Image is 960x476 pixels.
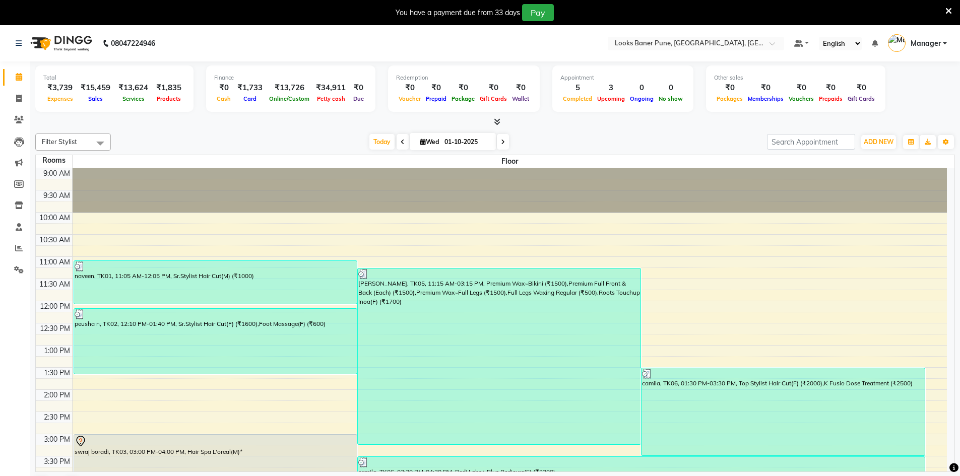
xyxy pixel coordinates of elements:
div: Other sales [714,74,877,82]
span: Sales [86,95,105,102]
div: ₹0 [845,82,877,94]
div: ₹0 [477,82,509,94]
div: 3:30 PM [42,456,72,467]
span: Card [241,95,259,102]
div: ₹13,726 [267,82,312,94]
div: ₹34,911 [312,82,350,94]
div: ₹0 [816,82,845,94]
span: Due [351,95,366,102]
div: 12:30 PM [38,323,72,334]
span: Packages [714,95,745,102]
input: 2025-10-01 [441,134,492,150]
div: 3:00 PM [42,434,72,445]
span: Gift Cards [477,95,509,102]
span: Petty cash [314,95,348,102]
div: ₹0 [714,82,745,94]
div: 12:00 PM [38,301,72,312]
div: ₹3,739 [43,82,77,94]
div: 9:00 AM [41,168,72,179]
span: Completed [560,95,595,102]
div: 5 [560,82,595,94]
span: Expenses [45,95,76,102]
span: Voucher [396,95,423,102]
div: You have a payment due from 33 days [396,8,520,18]
div: 0 [627,82,656,94]
div: 10:30 AM [37,235,72,245]
div: 2:30 PM [42,412,72,423]
div: Rooms [36,155,72,166]
img: logo [26,29,95,57]
button: ADD NEW [861,135,896,149]
div: ₹0 [396,82,423,94]
span: Products [154,95,183,102]
div: Redemption [396,74,532,82]
div: 0 [656,82,685,94]
b: 08047224946 [111,29,155,57]
span: Online/Custom [267,95,312,102]
div: ₹0 [350,82,367,94]
div: 3 [595,82,627,94]
div: 10:00 AM [37,213,72,223]
div: ₹1,733 [233,82,267,94]
div: 1:30 PM [42,368,72,378]
div: ₹1,835 [152,82,185,94]
div: peusha n, TK02, 12:10 PM-01:40 PM, Sr.Stylist Hair Cut(F) (₹1600),Foot Massage(F) (₹600) [74,309,357,374]
span: Services [120,95,147,102]
div: ₹15,459 [77,82,114,94]
span: Today [369,134,395,150]
span: Ongoing [627,95,656,102]
span: Wed [418,138,441,146]
span: No show [656,95,685,102]
div: 11:30 AM [37,279,72,290]
span: Memberships [745,95,786,102]
div: 1:00 PM [42,346,72,356]
div: ₹0 [449,82,477,94]
div: ₹0 [423,82,449,94]
span: Cash [214,95,233,102]
div: Finance [214,74,367,82]
div: 2:00 PM [42,390,72,400]
div: [PERSON_NAME], TK05, 11:15 AM-03:15 PM, Premium Wax~Bikini (₹1500),Premium Full Front & Back (Eac... [358,268,641,444]
span: Package [449,95,477,102]
span: Floor [73,155,947,168]
div: Appointment [560,74,685,82]
div: ₹0 [786,82,816,94]
span: Prepaids [816,95,845,102]
span: Gift Cards [845,95,877,102]
span: ADD NEW [864,138,893,146]
span: Wallet [509,95,532,102]
div: naveen, TK01, 11:05 AM-12:05 PM, Sr.Stylist Hair Cut(M) (₹1000) [74,261,357,304]
span: Vouchers [786,95,816,102]
div: 9:30 AM [41,190,72,201]
span: Upcoming [595,95,627,102]
div: ₹13,624 [114,82,152,94]
span: Filter Stylist [42,138,77,146]
div: 11:00 AM [37,257,72,267]
div: ₹0 [214,82,233,94]
span: Prepaid [423,95,449,102]
div: ₹0 [509,82,532,94]
span: Manager [911,38,941,49]
input: Search Appointment [767,134,855,150]
div: Total [43,74,185,82]
div: camila, TK06, 01:30 PM-03:30 PM, Top Stylist Hair Cut(F) (₹2000),K Fusio Dose Treatment (₹2500) [642,368,924,455]
div: ₹0 [745,82,786,94]
img: Manager [888,34,906,52]
button: Pay [522,4,554,21]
